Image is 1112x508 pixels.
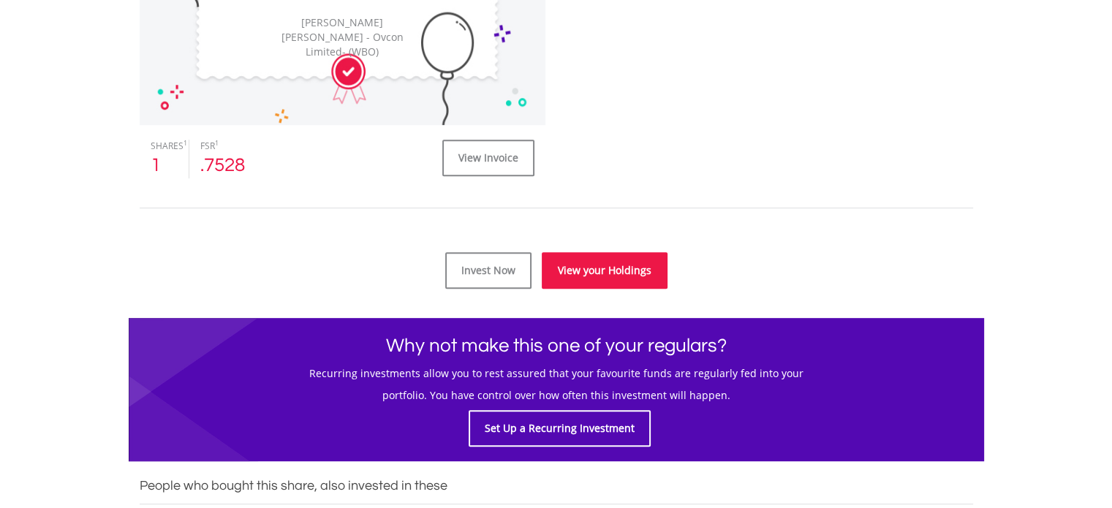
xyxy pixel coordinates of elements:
[140,366,973,381] h5: Recurring investments allow you to rest assured that your favourite funds are regularly fed into ...
[271,16,413,60] div: [PERSON_NAME] [PERSON_NAME] - Ovcon Limited
[200,140,249,152] div: FSR
[469,410,651,447] a: Set Up a Recurring Investment
[140,333,973,359] h1: Why not make this one of your regulars?
[542,252,667,289] a: View your Holdings
[215,138,219,148] sup: 1
[442,140,534,176] a: View Invoice
[151,140,178,152] div: SHARES
[342,45,379,59] span: - (WBO)
[151,152,178,178] div: 1
[140,476,973,496] h3: People who bought this share, also invested in these
[200,152,249,178] div: .7528
[140,388,973,403] h5: portfolio. You have control over how often this investment will happen.
[445,252,532,289] a: Invest Now
[184,138,187,148] sup: 1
